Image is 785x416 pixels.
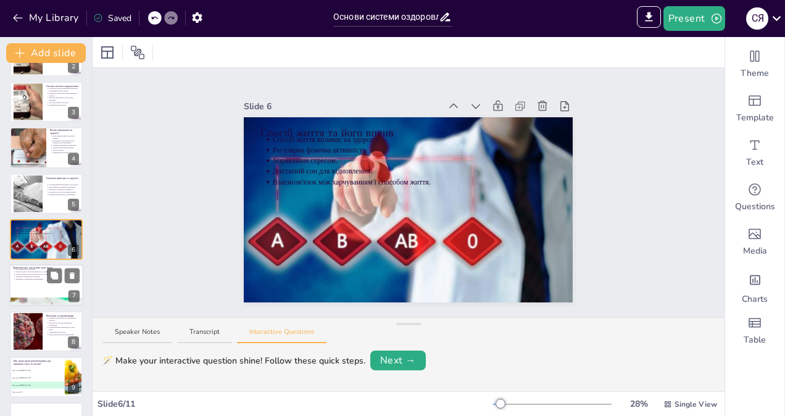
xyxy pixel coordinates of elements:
[49,183,79,186] p: Генетичні фактори впливають на здоров'я.
[68,153,79,165] div: 4
[46,314,79,317] p: Висновки та рекомендації
[98,43,117,62] div: Layout
[725,42,784,86] div: Change the overall theme
[16,230,79,232] p: Достатній сон для відновлення.
[68,382,79,394] div: 9
[49,193,79,196] p: Індивідуальний підхід до харчування.
[333,8,439,26] input: Insert title
[14,221,79,225] p: Спосіб життя та його вплив
[736,112,774,124] span: Template
[741,67,769,80] span: Theme
[49,333,79,336] p: Взаємозв'язок між усіма факторами.
[744,334,766,346] span: Table
[10,173,83,214] div: 5
[47,268,62,283] button: Duplicate Slide
[10,377,64,379] span: Група крові [PERSON_NAME]
[13,266,80,270] p: Приклади дієт для різних груп крові
[725,131,784,175] div: Add text boxes
[244,100,439,113] div: Slide 6
[10,81,83,122] div: 3
[15,271,80,273] p: Продукти для групи крові [PERSON_NAME].
[746,6,768,31] button: C Я
[49,97,79,101] p: Група крові визначає, які продукти підходять.
[10,370,64,372] span: Група крові [PERSON_NAME]
[273,156,557,166] p: Управління стресом.
[93,12,131,25] div: Saved
[9,265,83,307] div: 7
[624,397,654,410] div: 28 %
[15,273,80,276] p: Продукти для групи крові [PERSON_NAME].
[10,127,83,168] div: 4
[68,107,79,119] div: 3
[49,331,79,333] p: Активний спосіб життя.
[663,6,725,31] button: Present
[6,43,86,63] button: Add slide
[273,166,557,177] p: Достатній сон для відновлення.
[130,45,145,60] span: Position
[68,199,79,210] div: 5
[725,175,784,220] div: Get real-time input from your audience
[49,88,79,92] p: Основи системи оздоровлення базуються на індивідуальному підході.
[49,317,79,322] p: Індивідуальні особливості важливі для здоров'я.
[742,293,768,306] span: Charts
[69,291,80,302] div: 7
[49,186,79,188] p: ДНК впливає на реакцію на продукти.
[49,322,79,326] p: Генетичні тести для покращення харчування.
[725,220,784,264] div: Add images, graphics, shapes or video
[725,309,784,353] div: Add a table
[16,225,79,228] p: Регулярна фізична активність.
[68,244,79,256] div: 6
[98,397,493,410] div: Slide 6 / 11
[65,268,80,283] button: Delete Slide
[49,191,79,193] p: Генетичні тести для розуміння потреб.
[273,145,557,156] p: Регулярна фізична активність.
[10,311,83,352] div: 8
[52,139,79,144] p: Неправильне харчування може призвести до захворювань.
[15,268,80,271] p: Дієти для різних груп крові.
[9,8,84,28] button: My Library
[68,61,79,73] div: 2
[49,101,79,104] p: Дієти для різних груп крові.
[10,219,83,260] div: 6
[237,327,326,344] button: Interactive Questions
[52,144,79,147] p: Уникання непридатних продуктів.
[49,188,79,191] p: Знання про генетичні особливості.
[16,232,79,235] p: Взаємозв'язок між харчуванням і способом життя.
[68,336,79,348] div: 8
[15,278,80,280] p: Важливість дотримання рекомендацій.
[16,223,79,225] p: Спосіб життя впливає на здоров'я.
[102,327,172,344] button: Speaker Notes
[273,177,557,188] p: Взаємозв'язок між харчуванням і способом життя.
[46,176,79,180] p: Генетичні фактори та здоров'я
[15,275,80,278] p: Уникання непридатних продуктів.
[10,391,64,393] span: Група крові AB
[52,135,79,139] p: Харчування впливає на здоров'я людини.
[46,85,79,88] p: Основи системи оздоровлення
[10,377,11,379] span: B
[675,399,717,410] span: Single View
[746,156,763,168] span: Text
[260,125,557,141] p: Спосіб життя та його вплив
[52,151,79,154] p: Індивідуальні потреби в харчуванні.
[10,392,11,394] span: D
[725,264,784,309] div: Add charts and graphs
[725,86,784,131] div: Add ready made slides
[49,104,79,106] p: Оптимізація харчування.
[52,147,79,151] p: Здорове харчування підтримує імунну систему.
[50,128,79,135] p: Вплив харчування на здоров'я
[10,357,83,397] div: 9
[177,327,232,344] button: Transcript
[102,354,365,367] div: 🪄 Make your interactive question shine! Follow these quick steps.
[637,6,661,31] span: Export to PowerPoint
[743,245,767,257] span: Media
[10,384,64,386] span: Група крові [PERSON_NAME]
[746,7,768,30] div: C Я
[10,385,11,386] span: C
[10,370,11,372] span: A
[49,327,79,331] p: Дотримання дієт відповідно до групи крові.
[49,92,79,96] p: Правильне харчування може покращити здоров'я.
[14,359,61,366] p: Яка група крові рекомендована для вживання м'яса та овочів?
[16,228,79,230] p: Управління стресом.
[273,134,557,144] p: Спосіб життя впливає на здоров'я.
[370,351,426,370] button: Next →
